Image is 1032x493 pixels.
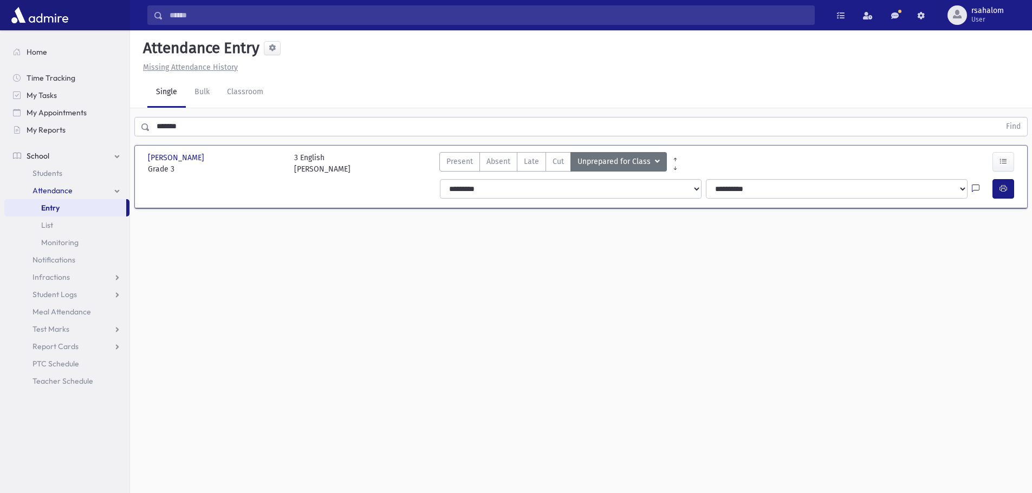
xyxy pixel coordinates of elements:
[163,5,814,25] input: Search
[41,238,79,247] span: Monitoring
[4,104,129,121] a: My Appointments
[33,307,91,317] span: Meal Attendance
[139,39,259,57] h5: Attendance Entry
[143,63,238,72] u: Missing Attendance History
[27,108,87,117] span: My Appointments
[9,4,71,26] img: AdmirePro
[4,199,126,216] a: Entry
[218,77,272,108] a: Classroom
[4,165,129,182] a: Students
[4,182,129,199] a: Attendance
[186,77,218,108] a: Bulk
[4,286,129,303] a: Student Logs
[148,152,206,163] span: [PERSON_NAME]
[33,290,77,299] span: Student Logs
[147,77,186,108] a: Single
[41,203,60,213] span: Entry
[4,338,129,355] a: Report Cards
[446,156,473,167] span: Present
[439,152,667,175] div: AttTypes
[4,87,129,104] a: My Tasks
[27,73,75,83] span: Time Tracking
[294,152,351,175] div: 3 English [PERSON_NAME]
[4,320,129,338] a: Test Marks
[524,156,539,167] span: Late
[33,324,69,334] span: Test Marks
[139,63,238,72] a: Missing Attendance History
[27,47,47,57] span: Home
[4,69,129,87] a: Time Tracking
[41,220,53,230] span: List
[27,90,57,100] span: My Tasks
[33,168,62,178] span: Students
[4,216,129,234] a: List
[4,303,129,320] a: Meal Attendance
[4,372,129,390] a: Teacher Schedule
[33,255,75,265] span: Notifications
[27,151,49,161] span: School
[971,6,1004,15] span: rsahalom
[4,251,129,268] a: Notifications
[4,268,129,286] a: Infractions
[486,156,510,167] span: Absent
[33,272,70,282] span: Infractions
[33,359,79,369] span: PTC Schedule
[999,117,1027,136] button: Find
[33,376,93,386] span: Teacher Schedule
[33,186,73,195] span: Attendance
[4,355,129,372] a: PTC Schedule
[971,15,1004,24] span: User
[4,147,129,165] a: School
[4,234,129,251] a: Monitoring
[4,43,129,61] a: Home
[27,125,66,135] span: My Reports
[577,156,653,168] span: Unprepared for Class
[148,163,283,175] span: Grade 3
[4,121,129,139] a: My Reports
[33,341,79,351] span: Report Cards
[553,156,564,167] span: Cut
[570,152,667,172] button: Unprepared for Class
